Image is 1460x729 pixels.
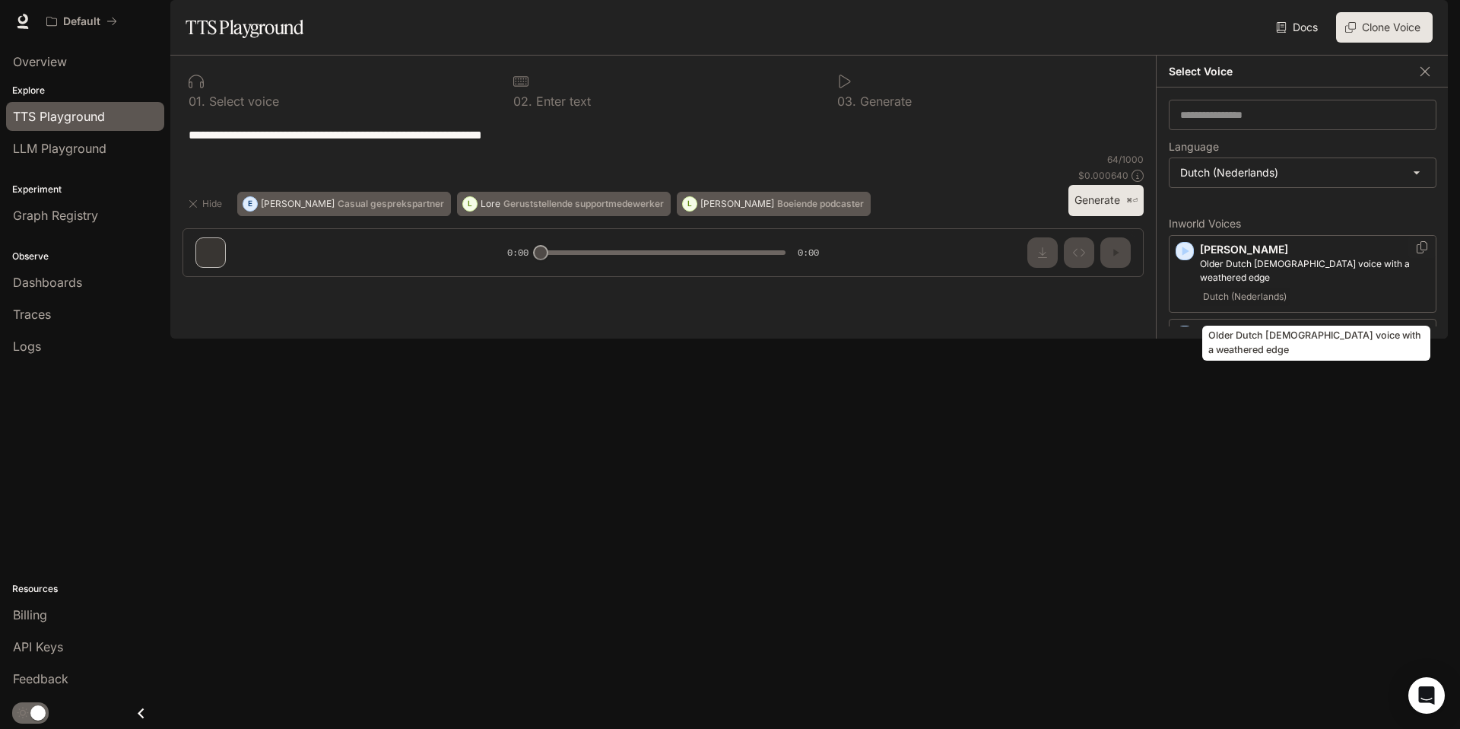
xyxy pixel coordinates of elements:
[503,199,664,209] p: Geruststellende supportmedewerker
[338,199,444,209] p: Casual gesprekspartner
[700,199,774,209] p: [PERSON_NAME]
[1107,153,1144,166] p: 64 / 1000
[1202,326,1430,361] div: Older Dutch [DEMOGRAPHIC_DATA] voice with a weathered edge
[1126,196,1138,205] p: ⌘⏎
[1200,242,1430,257] p: [PERSON_NAME]
[182,192,231,216] button: Hide
[1169,218,1436,229] p: Inworld Voices
[481,199,500,209] p: Lore
[1169,142,1219,152] p: Language
[677,192,871,216] button: L[PERSON_NAME]Boeiende podcaster
[261,199,335,209] p: [PERSON_NAME]
[1273,12,1324,43] a: Docs
[1200,326,1430,341] p: Katrien
[237,192,451,216] button: E[PERSON_NAME]Casual gesprekspartner
[1336,12,1433,43] button: Clone Voice
[777,199,864,209] p: Boeiende podcaster
[532,95,591,107] p: Enter text
[1414,241,1430,253] button: Copy Voice ID
[683,192,697,216] div: L
[1068,185,1144,216] button: Generate⌘⏎
[1200,257,1430,285] p: Older Dutch male voice with a weathered edge
[1408,677,1445,714] div: Open Intercom Messenger
[856,95,912,107] p: Generate
[243,192,257,216] div: E
[463,192,477,216] div: L
[837,95,856,107] p: 0 3 .
[513,95,532,107] p: 0 2 .
[1200,288,1290,306] span: Dutch (Nederlands)
[186,12,303,43] h1: TTS Playground
[1078,169,1128,182] p: $ 0.000640
[457,192,671,216] button: LLoreGeruststellende supportmedewerker
[1170,158,1436,187] div: Dutch (Nederlands)
[189,95,205,107] p: 0 1 .
[40,6,124,37] button: All workspaces
[63,15,100,28] p: Default
[205,95,279,107] p: Select voice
